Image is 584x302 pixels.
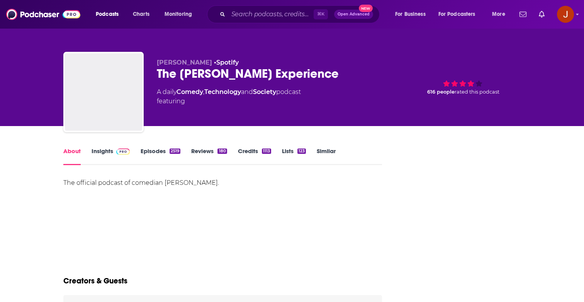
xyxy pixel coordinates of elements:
[177,88,203,96] a: Comedy
[359,5,373,12] span: New
[216,59,239,66] a: Spotify
[338,12,370,16] span: Open Advanced
[217,148,227,154] div: 180
[557,6,574,23] button: Show profile menu
[516,8,530,21] a: Show notifications dropdown
[92,147,130,165] a: InsightsPodchaser Pro
[314,9,328,19] span: ⌘ K
[405,59,521,107] div: 616 peoplerated this podcast
[253,88,276,96] a: Society
[157,97,301,106] span: featuring
[427,89,455,95] span: 616 people
[6,7,80,22] img: Podchaser - Follow, Share and Rate Podcasts
[191,147,227,165] a: Reviews180
[557,6,574,23] span: Logged in as jstemarie
[157,87,301,106] div: A daily podcast
[433,8,487,20] button: open menu
[157,59,212,66] span: [PERSON_NAME]
[63,147,81,165] a: About
[63,276,127,286] h2: Creators & Guests
[116,148,130,155] img: Podchaser Pro
[557,6,574,23] img: User Profile
[228,8,314,20] input: Search podcasts, credits, & more...
[297,148,306,154] div: 123
[90,8,129,20] button: open menu
[214,5,387,23] div: Search podcasts, credits, & more...
[317,147,336,165] a: Similar
[165,9,192,20] span: Monitoring
[238,147,271,165] a: Credits1113
[395,9,426,20] span: For Business
[133,9,149,20] span: Charts
[390,8,435,20] button: open menu
[492,9,505,20] span: More
[455,89,499,95] span: rated this podcast
[63,177,382,188] div: The official podcast of comedian [PERSON_NAME].
[241,88,253,96] span: and
[438,9,475,20] span: For Podcasters
[204,88,241,96] a: Technology
[170,148,180,154] div: 2519
[282,147,306,165] a: Lists123
[487,8,515,20] button: open menu
[159,8,202,20] button: open menu
[536,8,548,21] a: Show notifications dropdown
[141,147,180,165] a: Episodes2519
[262,148,271,154] div: 1113
[334,10,373,19] button: Open AdvancedNew
[96,9,119,20] span: Podcasts
[128,8,154,20] a: Charts
[214,59,239,66] span: •
[203,88,204,96] span: ,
